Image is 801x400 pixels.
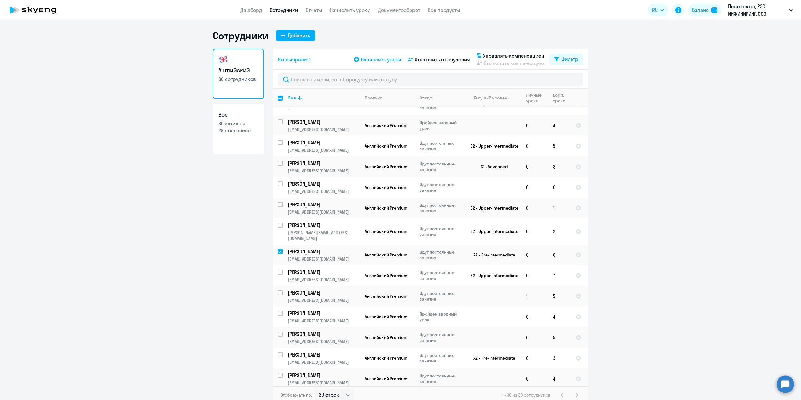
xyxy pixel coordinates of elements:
[288,168,360,174] p: [EMAIL_ADDRESS][DOMAIN_NAME]
[428,7,460,13] a: Все продукты
[548,218,571,245] td: 2
[288,351,359,358] p: [PERSON_NAME]
[463,245,521,265] td: A2 - Pre-Intermediate
[288,380,360,386] p: [EMAIL_ADDRESS][DOMAIN_NAME]
[415,56,470,63] span: Отключить от обучения
[420,226,462,237] p: Идут постоянные занятия
[288,222,359,229] p: [PERSON_NAME]
[330,7,370,13] a: Начислить уроки
[218,120,258,127] p: 30 активны
[288,331,359,337] p: [PERSON_NAME]
[474,95,509,101] div: Текущий уровень
[288,318,360,324] p: [EMAIL_ADDRESS][DOMAIN_NAME]
[288,372,360,379] a: [PERSON_NAME]
[288,339,360,344] p: [EMAIL_ADDRESS][DOMAIN_NAME]
[288,372,359,379] p: [PERSON_NAME]
[420,249,462,261] p: Идут постоянные занятия
[288,331,360,337] a: [PERSON_NAME]
[365,205,407,211] span: Английский Premium
[420,161,462,172] p: Идут постоянные занятия
[420,182,462,193] p: Идут постоянные занятия
[728,3,786,18] p: Постоплата, РЭС ИНЖИНИРИНГ, ООО
[548,136,571,156] td: 5
[213,104,264,154] a: Все30 активны28 отключены
[365,123,407,128] span: Английский Premium
[270,7,298,13] a: Сотрудники
[365,185,407,190] span: Английский Premium
[526,92,548,104] div: Личные уроки
[420,352,462,364] p: Идут постоянные занятия
[288,106,360,112] p: -
[218,54,228,64] img: english
[365,314,407,320] span: Английский Premium
[288,248,359,255] p: [PERSON_NAME]
[548,177,571,198] td: 0
[213,49,264,99] a: Английский30 сотрудников
[420,373,462,384] p: Идут постоянные занятия
[278,56,311,63] span: Вы выбрали: 1
[288,119,360,125] a: [PERSON_NAME]
[378,7,420,13] a: Документооборот
[288,297,360,303] p: [EMAIL_ADDRESS][DOMAIN_NAME]
[548,265,571,286] td: 7
[561,55,578,63] div: Фильтр
[288,209,360,215] p: [EMAIL_ADDRESS][DOMAIN_NAME]
[288,95,360,101] div: Имя
[549,54,583,65] button: Фильтр
[648,4,668,16] button: RU
[365,376,407,382] span: Английский Premium
[288,139,359,146] p: [PERSON_NAME]
[288,351,360,358] a: [PERSON_NAME]
[463,348,521,368] td: A2 - Pre-Intermediate
[365,143,407,149] span: Английский Premium
[548,156,571,177] td: 3
[420,332,462,343] p: Идут постоянные занятия
[365,252,407,258] span: Английский Premium
[548,115,571,136] td: 4
[365,229,407,234] span: Английский Premium
[288,222,360,229] a: [PERSON_NAME]
[725,3,796,18] button: Постоплата, РЭС ИНЖИНИРИНГ, ООО
[652,6,658,14] span: RU
[288,310,359,317] p: [PERSON_NAME]
[521,115,548,136] td: 0
[548,286,571,306] td: 5
[288,147,360,153] p: [EMAIL_ADDRESS][DOMAIN_NAME]
[361,56,401,63] span: Начислить уроки
[288,269,359,276] p: [PERSON_NAME]
[521,286,548,306] td: 1
[365,355,407,361] span: Английский Premium
[548,306,571,327] td: 4
[288,248,360,255] a: [PERSON_NAME]
[276,30,315,41] button: Добавить
[218,76,258,83] p: 30 сотрудников
[365,95,414,101] div: Продукт
[420,311,462,322] p: Пройден вводный урок
[365,164,407,170] span: Английский Premium
[218,111,258,119] h3: Все
[288,256,360,262] p: [EMAIL_ADDRESS][DOMAIN_NAME]
[468,95,521,101] div: Текущий уровень
[288,119,359,125] p: [PERSON_NAME]
[521,177,548,198] td: 0
[218,66,258,74] h3: Английский
[365,273,407,278] span: Английский Premium
[288,160,360,167] a: [PERSON_NAME]
[526,92,543,104] div: Личные уроки
[521,348,548,368] td: 0
[548,245,571,265] td: 0
[288,359,360,365] p: [EMAIL_ADDRESS][DOMAIN_NAME]
[288,230,360,241] p: [PERSON_NAME][EMAIL_ADDRESS][DOMAIN_NAME]
[288,269,360,276] a: [PERSON_NAME]
[553,92,566,104] div: Корп. уроки
[521,218,548,245] td: 0
[521,327,548,348] td: 0
[420,270,462,281] p: Идут постоянные занятия
[521,156,548,177] td: 0
[463,218,521,245] td: B2 - Upper-Intermediate
[280,392,312,398] span: Отображать по:
[688,4,721,16] button: Балансbalance
[548,327,571,348] td: 5
[278,73,583,86] input: Поиск по имени, email, продукту или статусу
